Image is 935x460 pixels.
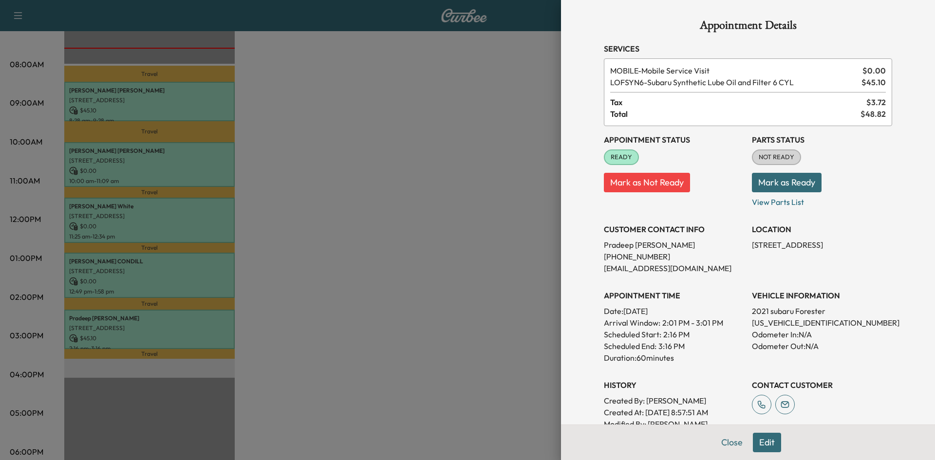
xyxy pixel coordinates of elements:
span: Mobile Service Visit [610,65,859,76]
p: Created By : [PERSON_NAME] [604,395,744,406]
h3: CONTACT CUSTOMER [752,379,892,391]
p: 3:16 PM [658,340,685,352]
h1: Appointment Details [604,19,892,35]
p: [STREET_ADDRESS] [752,239,892,251]
h3: Appointment Status [604,134,744,146]
span: READY [605,152,638,162]
button: Mark as Ready [752,173,822,192]
p: Modified By : [PERSON_NAME] [604,418,744,430]
span: Subaru Synthetic Lube Oil and Filter 6 CYL [610,76,858,88]
h3: Parts Status [752,134,892,146]
button: Close [715,433,749,452]
p: Duration: 60 minutes [604,352,744,364]
span: Tax [610,96,866,108]
h3: History [604,379,744,391]
p: [US_VEHICLE_IDENTIFICATION_NUMBER] [752,317,892,329]
h3: LOCATION [752,223,892,235]
h3: APPOINTMENT TIME [604,290,744,301]
span: $ 3.72 [866,96,886,108]
p: Date: [DATE] [604,305,744,317]
h3: CUSTOMER CONTACT INFO [604,223,744,235]
h3: VEHICLE INFORMATION [752,290,892,301]
span: Total [610,108,860,120]
p: Scheduled Start: [604,329,661,340]
button: Mark as Not Ready [604,173,690,192]
p: Pradeep [PERSON_NAME] [604,239,744,251]
h3: Services [604,43,892,55]
p: Scheduled End: [604,340,656,352]
p: Odometer In: N/A [752,329,892,340]
p: 2:16 PM [663,329,690,340]
p: View Parts List [752,192,892,208]
p: [EMAIL_ADDRESS][DOMAIN_NAME] [604,262,744,274]
p: Arrival Window: [604,317,744,329]
p: [PHONE_NUMBER] [604,251,744,262]
p: Created At : [DATE] 8:57:51 AM [604,406,744,418]
span: $ 45.10 [861,76,886,88]
p: Odometer Out: N/A [752,340,892,352]
p: 2021 subaru Forester [752,305,892,317]
span: $ 0.00 [862,65,886,76]
span: NOT READY [753,152,800,162]
span: 2:01 PM - 3:01 PM [662,317,723,329]
span: $ 48.82 [860,108,886,120]
button: Edit [753,433,781,452]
